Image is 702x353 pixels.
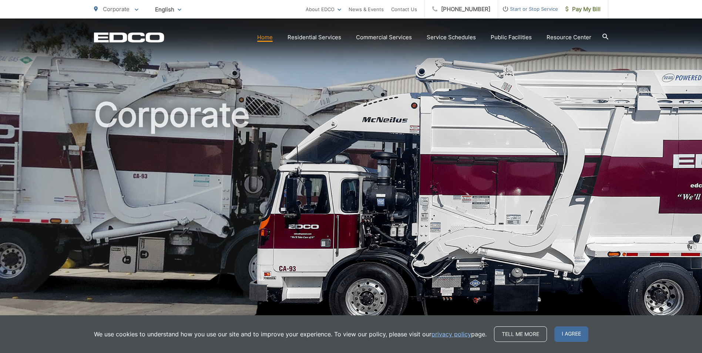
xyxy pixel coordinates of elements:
[103,6,130,13] span: Corporate
[349,5,384,14] a: News & Events
[491,33,532,42] a: Public Facilities
[356,33,412,42] a: Commercial Services
[94,32,164,43] a: EDCD logo. Return to the homepage.
[94,96,608,330] h1: Corporate
[547,33,591,42] a: Resource Center
[391,5,417,14] a: Contact Us
[565,5,601,14] span: Pay My Bill
[150,3,187,16] span: English
[257,33,273,42] a: Home
[554,326,588,342] span: I agree
[306,5,341,14] a: About EDCO
[94,330,487,339] p: We use cookies to understand how you use our site and to improve your experience. To view our pol...
[431,330,471,339] a: privacy policy
[427,33,476,42] a: Service Schedules
[494,326,547,342] a: Tell me more
[288,33,341,42] a: Residential Services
